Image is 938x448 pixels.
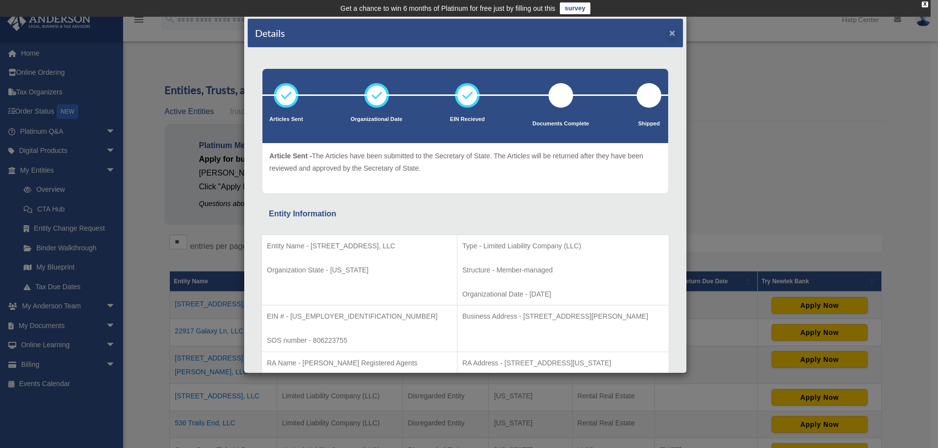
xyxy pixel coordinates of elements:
[462,357,664,369] p: RA Address - [STREET_ADDRESS][US_STATE]
[255,26,285,40] h4: Details
[351,115,402,124] p: Organizational Date
[340,2,555,14] div: Get a chance to win 6 months of Platinum for free just by filling out this
[450,115,485,124] p: EIN Recieved
[462,264,664,276] p: Structure - Member-managed
[462,310,664,323] p: Business Address - [STREET_ADDRESS][PERSON_NAME]
[269,207,662,221] div: Entity Information
[269,115,303,124] p: Articles Sent
[669,28,676,38] button: ×
[922,1,928,7] div: close
[267,310,452,323] p: EIN # - [US_EMPLOYER_IDENTIFICATION_NUMBER]
[269,150,661,174] p: The Articles have been submitted to the Secretary of State. The Articles will be returned after t...
[637,119,661,129] p: Shipped
[267,334,452,347] p: SOS number - 806223755
[560,2,590,14] a: survey
[269,152,312,160] span: Article Sent -
[267,357,452,369] p: RA Name - [PERSON_NAME] Registered Agents
[267,240,452,252] p: Entity Name - [STREET_ADDRESS], LLC
[462,240,664,252] p: Type - Limited Liability Company (LLC)
[532,119,589,129] p: Documents Complete
[267,264,452,276] p: Organization State - [US_STATE]
[462,288,664,300] p: Organizational Date - [DATE]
